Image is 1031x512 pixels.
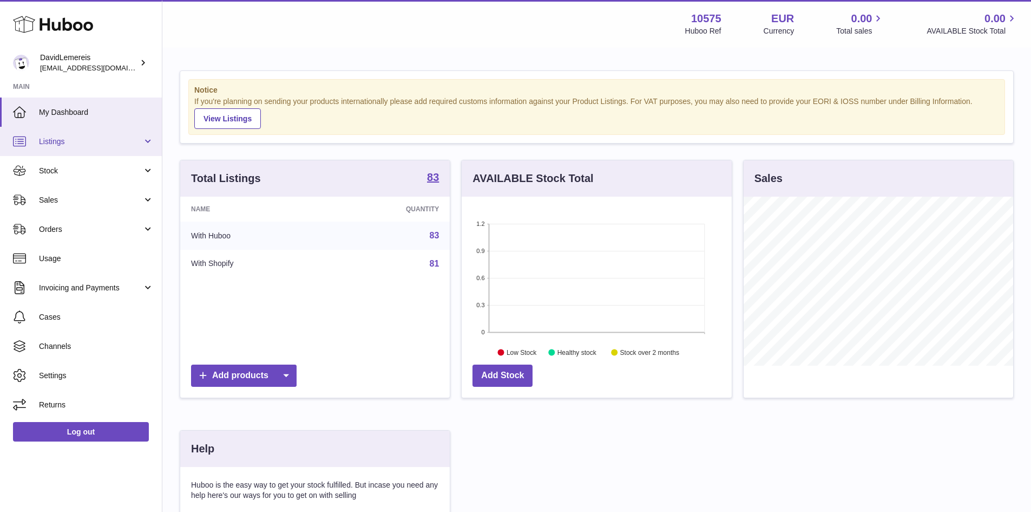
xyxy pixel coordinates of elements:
text: 1.2 [477,221,485,227]
h3: Total Listings [191,171,261,186]
div: Huboo Ref [685,26,721,36]
a: 0.00 AVAILABLE Stock Total [927,11,1018,36]
th: Quantity [326,197,450,222]
text: 0.3 [477,302,485,308]
td: With Huboo [180,222,326,250]
a: View Listings [194,108,261,129]
text: 0.6 [477,275,485,281]
span: Orders [39,224,142,235]
span: [EMAIL_ADDRESS][DOMAIN_NAME] [40,63,159,72]
span: Cases [39,312,154,322]
span: Channels [39,341,154,352]
span: Invoicing and Payments [39,283,142,293]
h3: Sales [754,171,783,186]
h3: Help [191,442,214,456]
text: Low Stock [507,348,537,356]
text: 0 [482,329,485,335]
a: Log out [13,422,149,442]
strong: 83 [427,172,439,183]
td: With Shopify [180,250,326,278]
a: 81 [430,259,439,268]
h3: AVAILABLE Stock Total [472,171,593,186]
th: Name [180,197,326,222]
span: Settings [39,371,154,381]
span: Listings [39,137,142,147]
span: Usage [39,254,154,264]
span: 0.00 [851,11,872,26]
text: Healthy stock [557,348,597,356]
span: AVAILABLE Stock Total [927,26,1018,36]
a: 83 [430,231,439,240]
a: 0.00 Total sales [836,11,884,36]
span: My Dashboard [39,107,154,118]
span: Total sales [836,26,884,36]
span: Sales [39,195,142,205]
strong: EUR [771,11,794,26]
span: Stock [39,166,142,176]
a: 83 [427,172,439,185]
div: If you're planning on sending your products internationally please add required customs informati... [194,96,999,129]
text: Stock over 2 months [620,348,679,356]
span: Returns [39,400,154,410]
strong: 10575 [691,11,721,26]
span: 0.00 [984,11,1006,26]
div: Currency [764,26,794,36]
a: Add products [191,365,297,387]
strong: Notice [194,85,999,95]
div: DavidLemereis [40,53,137,73]
a: Add Stock [472,365,533,387]
img: internalAdmin-10575@internal.huboo.com [13,55,29,71]
p: Huboo is the easy way to get your stock fulfilled. But incase you need any help here's our ways f... [191,480,439,501]
text: 0.9 [477,248,485,254]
